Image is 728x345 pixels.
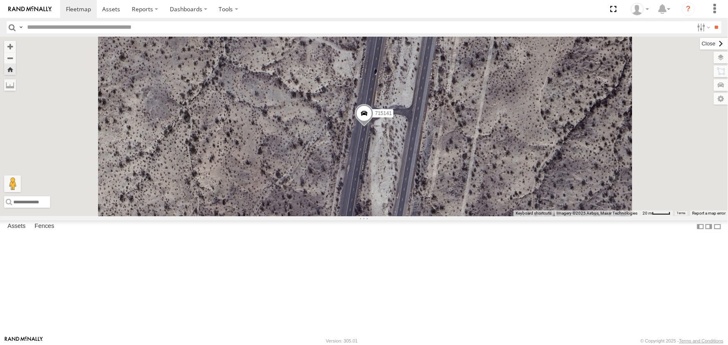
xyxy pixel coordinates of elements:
a: Visit our Website [5,337,43,345]
label: Search Filter Options [694,21,712,33]
label: Assets [3,221,30,232]
label: Measure [4,79,16,91]
label: Map Settings [714,93,728,105]
button: Map Scale: 20 m per 40 pixels [640,210,673,216]
i: ? [682,2,695,16]
label: Search Query [18,21,24,33]
label: Hide Summary Table [713,220,722,232]
label: Dock Summary Table to the Left [696,220,705,232]
span: 715141 [375,110,392,116]
button: Zoom out [4,52,16,64]
label: Fences [30,221,58,232]
button: Zoom Home [4,64,16,75]
a: Terms and Conditions [679,338,723,343]
span: Imagery ©2025 Airbus, Maxar Technologies [557,211,637,215]
div: © Copyright 2025 - [640,338,723,343]
label: Dock Summary Table to the Right [705,220,713,232]
button: Keyboard shortcuts [516,210,552,216]
button: Zoom in [4,41,16,52]
button: Drag Pegman onto the map to open Street View [4,175,21,192]
span: 20 m [642,211,652,215]
img: rand-logo.svg [8,6,52,12]
a: Terms [677,211,686,215]
div: Version: 305.01 [326,338,358,343]
div: Jason Ham [628,3,652,15]
a: Report a map error [692,211,725,215]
